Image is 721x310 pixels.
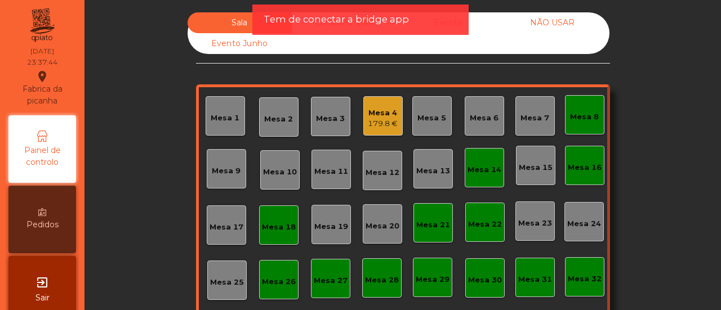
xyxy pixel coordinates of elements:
[35,292,50,304] span: Sair
[520,113,549,124] div: Mesa 7
[567,218,601,230] div: Mesa 24
[264,114,293,125] div: Mesa 2
[416,165,450,177] div: Mesa 13
[264,12,409,26] span: Tem de conectar a bridge app
[35,276,49,289] i: exit_to_app
[500,12,604,33] div: NÃO USAR
[262,276,296,287] div: Mesa 26
[417,113,446,124] div: Mesa 5
[368,118,398,129] div: 179.8 €
[27,57,57,68] div: 23:37:44
[366,167,399,178] div: Mesa 12
[26,219,59,231] span: Pedidos
[470,113,499,124] div: Mesa 6
[468,219,502,230] div: Mesa 22
[518,218,552,229] div: Mesa 23
[210,277,244,288] div: Mesa 25
[28,6,56,45] img: qpiato
[314,221,348,232] div: Mesa 19
[368,107,398,119] div: Mesa 4
[9,70,75,107] div: Fabrica da picanha
[519,162,553,173] div: Mesa 15
[314,166,348,177] div: Mesa 11
[30,46,54,56] div: [DATE]
[468,164,501,176] div: Mesa 14
[314,275,348,286] div: Mesa 27
[468,275,502,286] div: Mesa 30
[11,145,73,168] span: Painel de controlo
[211,113,239,124] div: Mesa 1
[416,219,450,231] div: Mesa 21
[210,222,243,233] div: Mesa 17
[263,167,297,178] div: Mesa 10
[188,33,292,54] div: Evento Junho
[365,275,399,286] div: Mesa 28
[212,165,241,177] div: Mesa 9
[366,221,399,232] div: Mesa 20
[570,111,599,123] div: Mesa 8
[518,274,552,285] div: Mesa 31
[262,222,296,233] div: Mesa 18
[316,113,345,124] div: Mesa 3
[568,273,602,285] div: Mesa 32
[35,70,49,83] i: location_on
[568,162,602,173] div: Mesa 16
[188,12,292,33] div: Sala
[416,274,449,285] div: Mesa 29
